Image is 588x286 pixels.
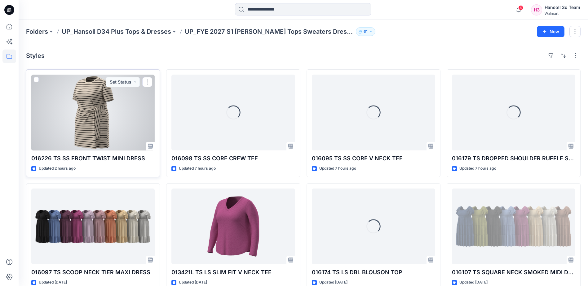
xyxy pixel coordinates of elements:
p: 013421L TS LS SLIM FIT V NECK TEE [171,268,295,277]
div: Hansoll 3d Team [545,4,580,11]
p: Updated [DATE] [319,279,347,286]
a: Folders [26,27,48,36]
a: UP_Hansoll D34 Plus Tops & Dresses [62,27,171,36]
p: 016174 TS LS DBL BLOUSON TOP [312,268,435,277]
button: New [537,26,564,37]
p: 016097 TS SCOOP NECK TIER MAXI DRESS [31,268,155,277]
p: Updated 2 hours ago [39,165,76,172]
p: 016095 TS SS CORE V NECK TEE [312,154,435,163]
button: 61 [356,27,375,36]
p: Updated 7 hours ago [459,165,496,172]
p: Updated [DATE] [39,279,67,286]
a: 013421L TS LS SLIM FIT V NECK TEE [171,188,295,264]
p: 016098 TS SS CORE CREW TEE [171,154,295,163]
p: 016107 TS SQUARE NECK SMOKED MIDI DRESS [452,268,575,277]
a: 016226 TS SS FRONT TWIST MINI DRESS [31,75,155,150]
p: Updated [DATE] [459,279,488,286]
h4: Styles [26,52,45,59]
div: H3 [531,4,542,15]
p: 016179 TS DROPPED SHOULDER RUFFLE SLEEVE TEE [452,154,575,163]
p: 61 [364,28,368,35]
a: 016107 TS SQUARE NECK SMOKED MIDI DRESS [452,188,575,264]
div: Walmart [545,11,580,16]
span: 4 [518,5,523,10]
p: Updated [DATE] [179,279,207,286]
p: UP_FYE 2027 S1 [PERSON_NAME] Tops Sweaters Dresses [185,27,353,36]
p: 016226 TS SS FRONT TWIST MINI DRESS [31,154,155,163]
p: Updated 7 hours ago [179,165,216,172]
p: Updated 7 hours ago [319,165,356,172]
a: 016097 TS SCOOP NECK TIER MAXI DRESS [31,188,155,264]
